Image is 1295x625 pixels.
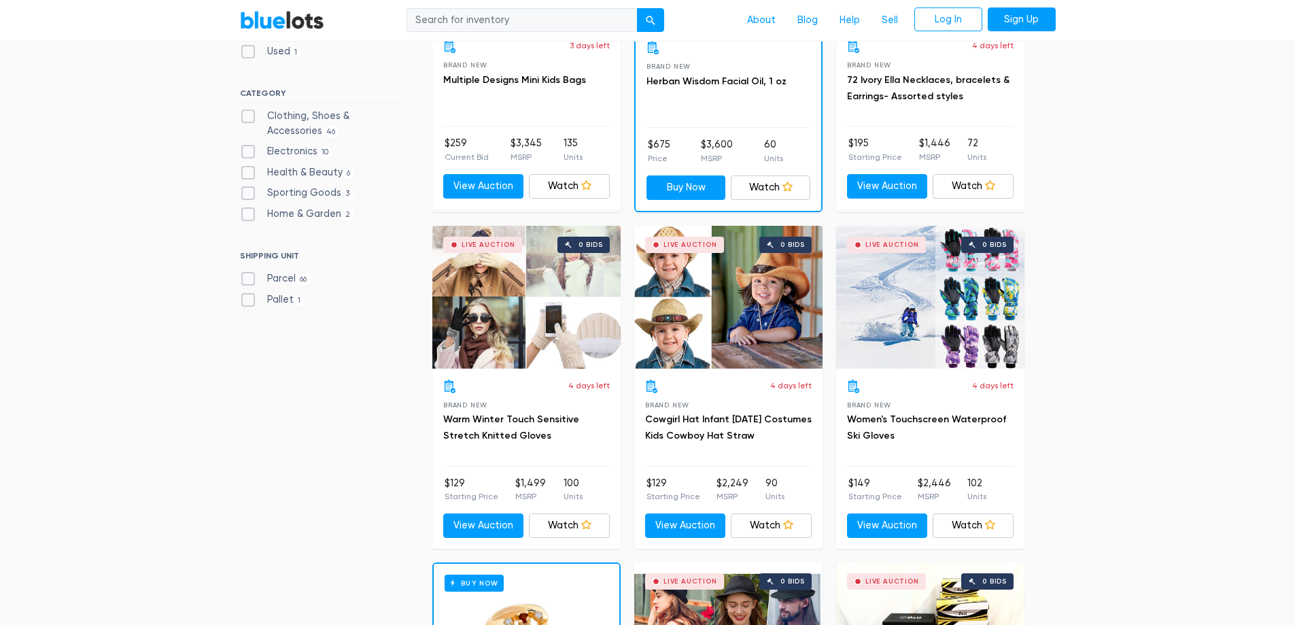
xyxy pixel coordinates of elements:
[341,209,355,220] span: 2
[847,401,891,409] span: Brand New
[240,292,305,307] label: Pallet
[663,241,717,248] div: Live Auction
[529,513,610,538] a: Watch
[462,241,515,248] div: Live Auction
[933,513,1014,538] a: Watch
[701,137,733,165] li: $3,600
[443,74,586,86] a: Multiple Designs Mini Kids Bags
[918,490,951,503] p: MSRP
[564,136,583,163] li: 135
[988,7,1056,32] a: Sign Up
[443,61,487,69] span: Brand New
[343,168,355,179] span: 6
[972,39,1014,52] p: 4 days left
[847,413,1006,441] a: Women's Touchscreen Waterproof Ski Gloves
[511,151,542,163] p: MSRP
[765,476,784,503] li: 90
[570,39,610,52] p: 3 days left
[564,490,583,503] p: Units
[529,174,610,199] a: Watch
[847,74,1009,102] a: 72 Ivory Ella Necklaces, bracelets & Earrings- Assorted styles
[972,379,1014,392] p: 4 days left
[443,413,579,441] a: Warm Winter Touch Sensitive Stretch Knitted Gloves
[967,476,986,503] li: 102
[240,10,324,30] a: BlueLots
[646,75,787,87] a: Herban Wisdom Facial Oil, 1 oz
[240,271,311,286] label: Parcel
[731,175,810,200] a: Watch
[564,151,583,163] p: Units
[780,578,805,585] div: 0 bids
[322,126,340,137] span: 46
[848,476,902,503] li: $149
[836,226,1024,369] a: Live Auction 0 bids
[407,8,638,33] input: Search for inventory
[432,226,621,369] a: Live Auction 0 bids
[967,490,986,503] p: Units
[296,274,311,285] span: 66
[646,476,700,503] li: $129
[914,7,982,32] a: Log In
[829,7,871,33] a: Help
[736,7,787,33] a: About
[967,151,986,163] p: Units
[648,137,670,165] li: $675
[443,513,524,538] a: View Auction
[646,490,700,503] p: Starting Price
[716,490,748,503] p: MSRP
[919,136,950,163] li: $1,446
[646,63,691,70] span: Brand New
[568,379,610,392] p: 4 days left
[341,189,354,200] span: 3
[847,513,928,538] a: View Auction
[294,295,305,306] span: 1
[967,136,986,163] li: 72
[918,476,951,503] li: $2,446
[780,241,805,248] div: 0 bids
[848,490,902,503] p: Starting Price
[240,186,354,201] label: Sporting Goods
[564,476,583,503] li: 100
[764,152,783,165] p: Units
[240,207,355,222] label: Home & Garden
[445,151,489,163] p: Current Bid
[765,490,784,503] p: Units
[663,578,717,585] div: Live Auction
[982,241,1007,248] div: 0 bids
[240,144,333,159] label: Electronics
[982,578,1007,585] div: 0 bids
[848,151,902,163] p: Starting Price
[865,241,919,248] div: Live Auction
[848,136,902,163] li: $195
[645,401,689,409] span: Brand New
[445,490,498,503] p: Starting Price
[443,174,524,199] a: View Auction
[290,47,302,58] span: 1
[240,165,355,180] label: Health & Beauty
[701,152,733,165] p: MSRP
[240,109,402,138] label: Clothing, Shoes & Accessories
[648,152,670,165] p: Price
[317,147,333,158] span: 10
[240,44,302,59] label: Used
[847,61,891,69] span: Brand New
[847,174,928,199] a: View Auction
[443,401,487,409] span: Brand New
[511,136,542,163] li: $3,345
[871,7,909,33] a: Sell
[240,88,402,103] h6: CATEGORY
[646,175,726,200] a: Buy Now
[933,174,1014,199] a: Watch
[445,575,504,592] h6: Buy Now
[645,513,726,538] a: View Auction
[865,578,919,585] div: Live Auction
[716,476,748,503] li: $2,249
[764,137,783,165] li: 60
[770,379,812,392] p: 4 days left
[579,241,603,248] div: 0 bids
[731,513,812,538] a: Watch
[634,226,823,369] a: Live Auction 0 bids
[515,490,546,503] p: MSRP
[445,476,498,503] li: $129
[240,251,402,266] h6: SHIPPING UNIT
